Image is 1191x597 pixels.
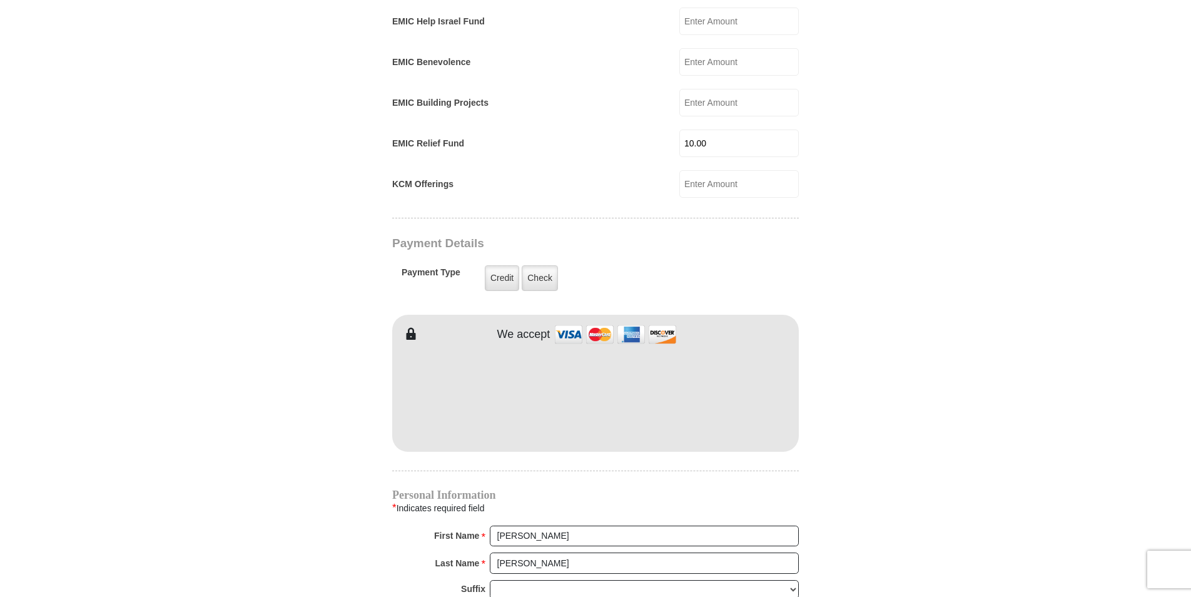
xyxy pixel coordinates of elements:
label: KCM Offerings [392,178,454,191]
h4: We accept [497,328,550,342]
input: Enter Amount [679,89,799,116]
input: Enter Amount [679,8,799,35]
label: Credit [485,265,519,291]
label: EMIC Building Projects [392,96,489,110]
label: Check [522,265,558,291]
img: credit cards accepted [553,321,678,348]
label: EMIC Benevolence [392,56,470,69]
h3: Payment Details [392,237,711,251]
h4: Personal Information [392,490,799,500]
input: Enter Amount [679,130,799,157]
strong: First Name [434,527,479,544]
input: Enter Amount [679,48,799,76]
div: Indicates required field [392,500,799,516]
h5: Payment Type [402,267,460,284]
label: EMIC Help Israel Fund [392,15,485,28]
label: EMIC Relief Fund [392,137,464,150]
strong: Last Name [435,554,480,572]
input: Enter Amount [679,170,799,198]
